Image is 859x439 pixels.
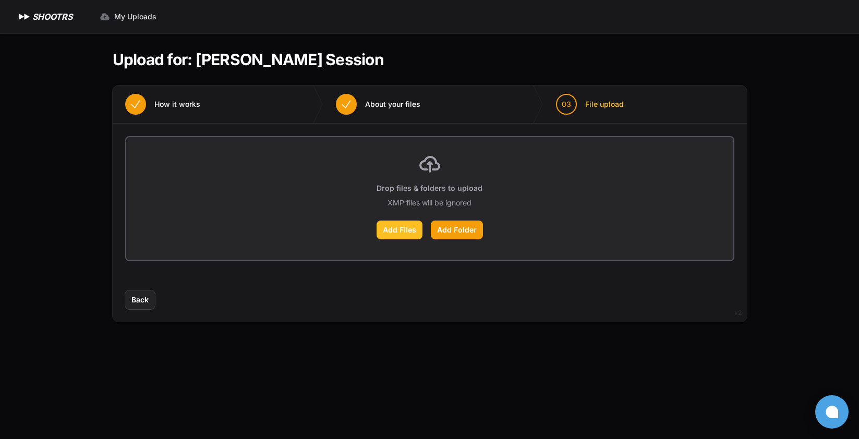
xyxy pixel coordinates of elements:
[388,198,471,208] p: XMP files will be ignored
[125,290,155,309] button: Back
[734,307,742,319] div: v2
[815,395,849,429] button: Open chat window
[114,11,156,22] span: My Uploads
[562,99,571,109] span: 03
[431,221,483,239] label: Add Folder
[377,183,482,193] p: Drop files & folders to upload
[154,99,200,109] span: How it works
[17,10,32,23] img: SHOOTRS
[113,86,213,123] button: How it works
[93,7,163,26] a: My Uploads
[323,86,433,123] button: About your files
[543,86,636,123] button: 03 File upload
[377,221,422,239] label: Add Files
[365,99,420,109] span: About your files
[585,99,624,109] span: File upload
[131,295,149,305] span: Back
[32,10,72,23] h1: SHOOTRS
[113,50,384,69] h1: Upload for: [PERSON_NAME] Session
[17,10,72,23] a: SHOOTRS SHOOTRS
